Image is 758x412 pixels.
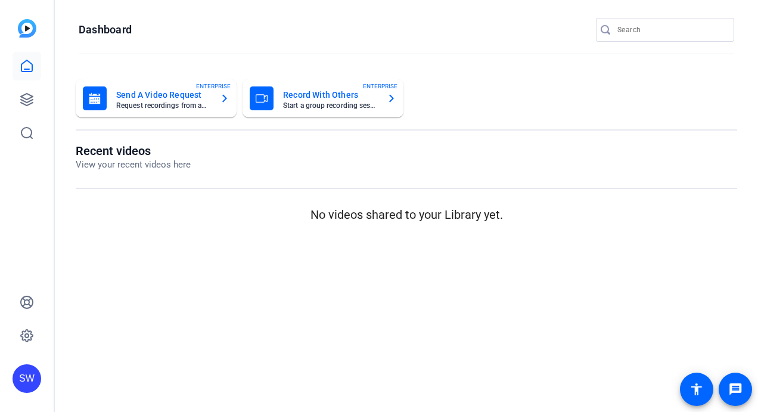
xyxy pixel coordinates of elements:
[283,102,377,109] mat-card-subtitle: Start a group recording session
[283,88,377,102] mat-card-title: Record With Others
[76,79,237,117] button: Send A Video RequestRequest recordings from anyone, anywhereENTERPRISE
[76,158,191,172] p: View your recent videos here
[116,102,210,109] mat-card-subtitle: Request recordings from anyone, anywhere
[76,206,737,224] p: No videos shared to your Library yet.
[243,79,403,117] button: Record With OthersStart a group recording sessionENTERPRISE
[13,364,41,393] div: SW
[363,82,397,91] span: ENTERPRISE
[689,382,704,396] mat-icon: accessibility
[617,23,725,37] input: Search
[196,82,231,91] span: ENTERPRISE
[76,144,191,158] h1: Recent videos
[728,382,743,396] mat-icon: message
[79,23,132,37] h1: Dashboard
[116,88,210,102] mat-card-title: Send A Video Request
[18,19,36,38] img: blue-gradient.svg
